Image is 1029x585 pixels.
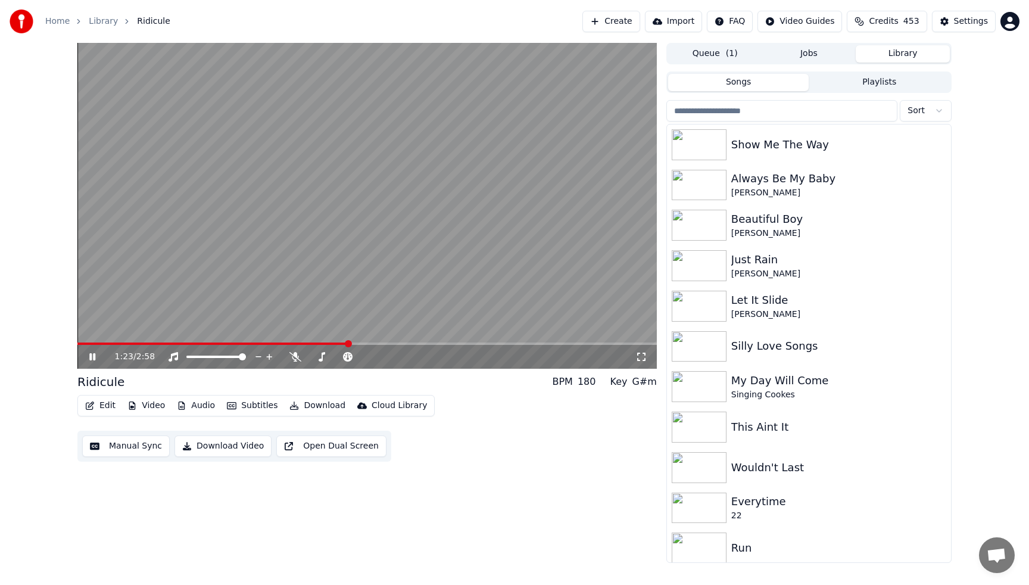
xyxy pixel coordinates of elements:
[82,435,170,457] button: Manual Sync
[582,11,640,32] button: Create
[731,170,946,187] div: Always Be My Baby
[954,15,988,27] div: Settings
[172,397,220,414] button: Audio
[77,374,124,390] div: Ridicule
[222,397,282,414] button: Subtitles
[80,397,120,414] button: Edit
[137,15,170,27] span: Ridicule
[136,351,155,363] span: 2:58
[731,540,946,556] div: Run
[372,400,427,412] div: Cloud Library
[174,435,272,457] button: Download Video
[668,45,762,63] button: Queue
[276,435,386,457] button: Open Dual Screen
[731,136,946,153] div: Show Me The Way
[908,105,925,117] span: Sort
[731,493,946,510] div: Everytime
[979,537,1015,573] div: Open chat
[10,10,33,33] img: youka
[731,211,946,228] div: Beautiful Boy
[726,48,738,60] span: ( 1 )
[932,11,996,32] button: Settings
[632,375,656,389] div: G#m
[578,375,596,389] div: 180
[731,187,946,199] div: [PERSON_NAME]
[645,11,702,32] button: Import
[731,268,946,280] div: [PERSON_NAME]
[89,15,118,27] a: Library
[731,338,946,354] div: Silly Love Songs
[731,251,946,268] div: Just Rain
[903,15,919,27] span: 453
[707,11,753,32] button: FAQ
[731,372,946,389] div: My Day Will Come
[731,389,946,401] div: Singing Cookes
[757,11,842,32] button: Video Guides
[731,510,946,522] div: 22
[115,351,144,363] div: /
[668,74,809,91] button: Songs
[45,15,70,27] a: Home
[869,15,898,27] span: Credits
[731,228,946,239] div: [PERSON_NAME]
[45,15,170,27] nav: breadcrumb
[285,397,350,414] button: Download
[731,292,946,309] div: Let It Slide
[856,45,950,63] button: Library
[731,459,946,476] div: Wouldn't Last
[610,375,627,389] div: Key
[115,351,133,363] span: 1:23
[552,375,572,389] div: BPM
[731,309,946,320] div: [PERSON_NAME]
[809,74,950,91] button: Playlists
[762,45,856,63] button: Jobs
[731,419,946,435] div: This Aint It
[847,11,927,32] button: Credits453
[123,397,170,414] button: Video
